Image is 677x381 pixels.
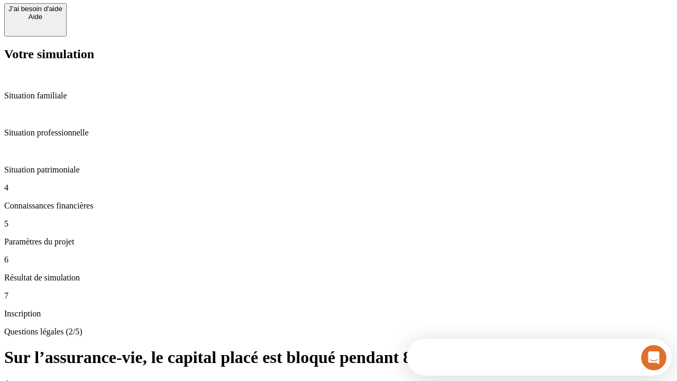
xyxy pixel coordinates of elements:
[8,5,62,13] div: J’ai besoin d'aide
[4,201,673,211] p: Connaissances financières
[4,47,673,61] h2: Votre simulation
[641,345,666,370] iframe: Intercom live chat
[4,348,673,367] h1: Sur l’assurance-vie, le capital placé est bloqué pendant 8 ans ?
[4,273,673,283] p: Résultat de simulation
[4,291,673,301] p: 7
[4,91,673,101] p: Situation familiale
[4,255,673,265] p: 6
[8,13,62,21] div: Aide
[407,339,672,376] iframe: Intercom live chat discovery launcher
[4,128,673,138] p: Situation professionnelle
[4,237,673,247] p: Paramètres du projet
[4,183,673,193] p: 4
[4,327,673,337] p: Questions légales (2/5)
[4,165,673,175] p: Situation patrimoniale
[4,219,673,229] p: 5
[4,3,67,37] button: J’ai besoin d'aideAide
[4,309,673,319] p: Inscription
